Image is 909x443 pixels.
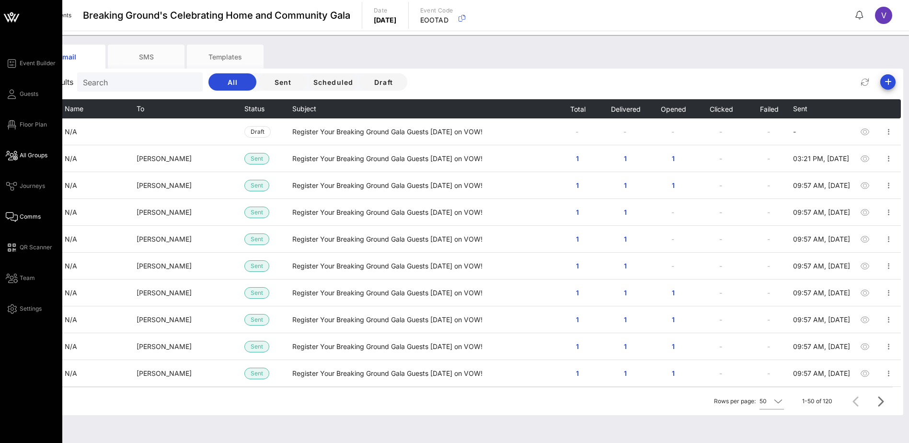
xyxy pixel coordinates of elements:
p: EOOTAD [420,15,453,25]
button: 1 [610,284,641,302]
span: Clicked [709,105,733,113]
span: 1 [666,315,681,324]
td: Register Your Breaking Ground Gala Guests [DATE] on VOW! [292,253,553,280]
span: 09:57 AM, [DATE] [793,315,850,324]
button: 1 [610,231,641,248]
span: 1 [618,154,633,163]
th: Name [65,99,137,118]
button: 1 [610,365,641,382]
td: Register Your Breaking Ground Gala Guests [DATE] on VOW! [292,280,553,306]
button: 1 [562,257,593,275]
span: [PERSON_NAME] [137,262,192,270]
div: Templates [187,45,264,69]
span: Delivered [610,105,640,113]
button: 1 [562,365,593,382]
span: 09:57 AM, [DATE] [793,208,850,216]
span: 1 [618,235,633,243]
span: V [881,11,886,20]
span: N/A [65,262,77,270]
button: 1 [658,365,689,382]
div: 50 [759,397,767,406]
button: 1 [610,204,641,221]
span: N/A [65,342,77,350]
p: Date [374,6,397,15]
span: 1 [570,235,585,243]
span: 1 [618,369,633,377]
span: 1 [570,154,585,163]
button: Failed [759,99,779,118]
span: 1 [666,342,681,350]
span: Sent [251,153,263,164]
span: 09:57 AM, [DATE] [793,342,850,350]
span: Sent [266,78,299,86]
span: All [216,78,249,86]
span: N/A [65,154,77,163]
td: Register Your Breaking Ground Gala Guests [DATE] on VOW! [292,172,553,199]
div: Email [29,45,105,69]
button: 1 [658,177,689,194]
span: 1 [618,181,633,189]
button: Next page [872,393,889,410]
a: Settings [6,303,42,315]
button: Scheduled [309,73,357,91]
span: Journeys [20,182,45,190]
span: Total [569,105,585,113]
span: 1 [618,289,633,297]
button: Clicked [709,99,733,118]
span: [PERSON_NAME] [137,235,192,243]
button: 1 [562,204,593,221]
div: V [875,7,892,24]
button: 1 [658,284,689,302]
button: 1 [610,257,641,275]
span: 1 [570,315,585,324]
span: Team [20,274,35,282]
span: 1 [618,208,633,216]
span: Opened [660,105,686,113]
span: Scheduled [312,78,353,86]
span: Sent [251,315,263,325]
span: All Groups [20,151,47,160]
span: Guests [20,90,38,98]
span: 1 [618,342,633,350]
span: Sent [251,207,263,218]
span: 1 [618,315,633,324]
div: 50Rows per page: [759,394,784,409]
span: Failed [759,105,779,113]
span: Draft [367,78,400,86]
td: Register Your Breaking Ground Gala Guests [DATE] on VOW! [292,360,553,387]
span: 1 [666,289,681,297]
button: Sent [259,73,307,91]
span: [PERSON_NAME] [137,181,192,189]
span: N/A [65,128,77,136]
span: Sent [251,341,263,352]
span: Breaking Ground's Celebrating Home and Community Gala [83,8,350,23]
button: Total [569,99,585,118]
button: 1 [610,177,641,194]
span: [PERSON_NAME] [137,289,192,297]
span: 1 [666,154,681,163]
p: [DATE] [374,15,397,25]
a: Team [6,272,35,284]
span: Sent [793,105,807,113]
th: Total [553,99,601,118]
span: [PERSON_NAME] [137,315,192,324]
span: N/A [65,289,77,297]
span: 1 [666,369,681,377]
span: Sent [251,368,263,379]
a: Journeys [6,180,45,192]
span: 1 [570,208,585,216]
a: QR Scanner [6,242,52,253]
span: Floor Plan [20,120,47,129]
button: All [208,73,256,91]
a: Guests [6,88,38,100]
span: 09:57 AM, [DATE] [793,262,850,270]
span: 09:57 AM, [DATE] [793,369,850,377]
span: 1 [570,181,585,189]
span: 09:57 AM, [DATE] [793,289,850,297]
div: 1-50 of 120 [802,397,832,406]
span: Comms [20,212,41,221]
button: Delivered [610,99,640,118]
td: Register Your Breaking Ground Gala Guests [DATE] on VOW! [292,145,553,172]
th: Status [244,99,292,118]
button: 1 [658,150,689,167]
